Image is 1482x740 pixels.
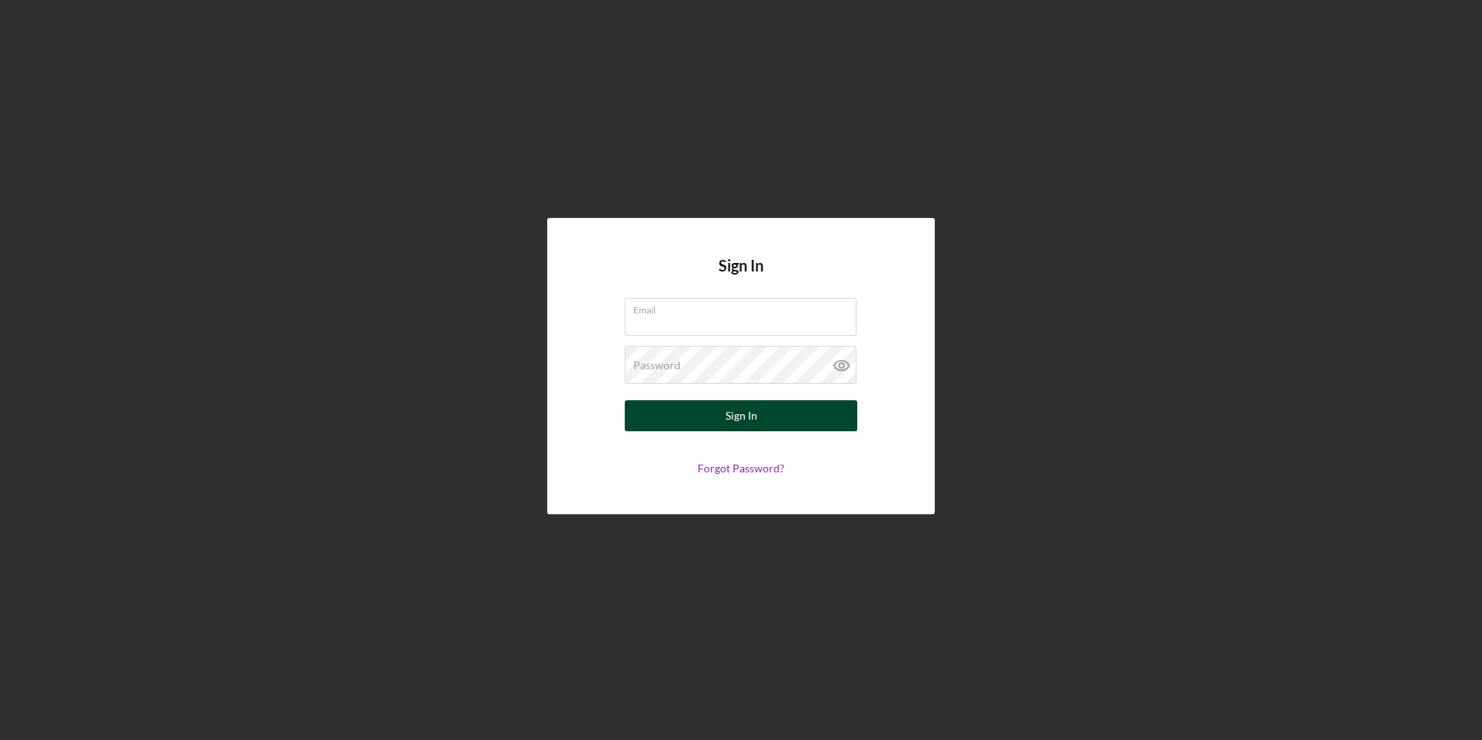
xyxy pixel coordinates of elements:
a: Forgot Password? [698,462,784,475]
button: Sign In [625,400,857,431]
h4: Sign In [719,257,763,298]
label: Email [633,299,856,316]
label: Password [633,359,681,372]
div: Sign In [725,400,757,431]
